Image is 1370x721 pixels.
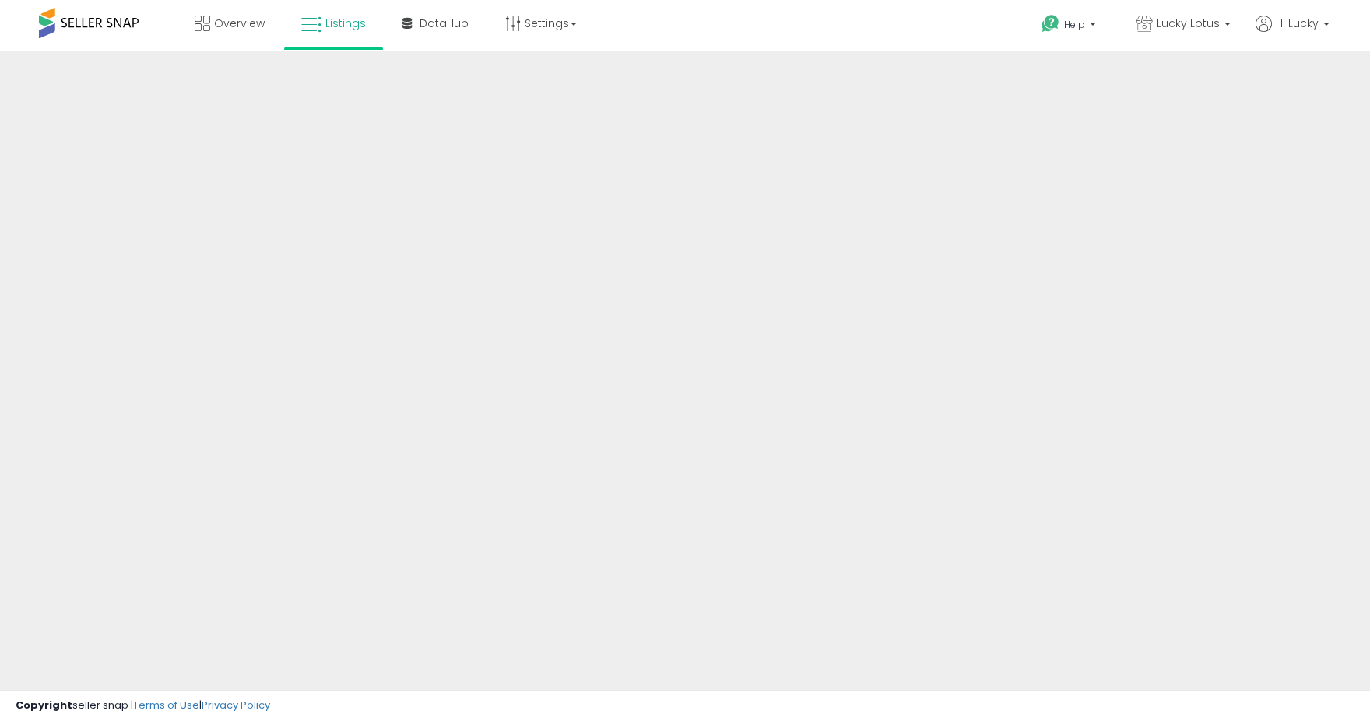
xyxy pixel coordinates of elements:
[420,16,469,31] span: DataHub
[1256,16,1330,51] a: Hi Lucky
[325,16,366,31] span: Listings
[1157,16,1220,31] span: Lucky Lotus
[1276,16,1319,31] span: Hi Lucky
[214,16,265,31] span: Overview
[1064,18,1085,31] span: Help
[1029,2,1112,51] a: Help
[1041,14,1060,33] i: Get Help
